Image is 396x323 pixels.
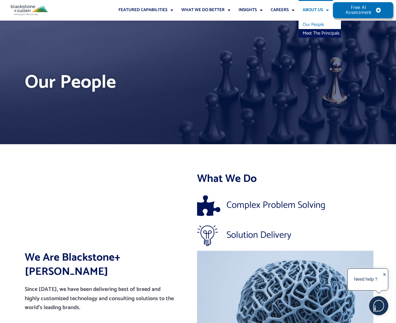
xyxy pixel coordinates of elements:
[299,29,341,38] a: Meet The Principals
[299,20,341,38] ul: About Us
[299,20,341,29] a: Our People
[197,172,373,186] h2: What We Do
[225,201,325,210] span: Complex Problem Solving
[25,285,174,312] span: Since [DATE], we have been delivering best of breed and highly customized technology and consulti...
[349,270,383,289] div: Need help ?
[225,231,291,240] span: Solution Delivery
[25,69,371,95] h1: Our People
[197,225,373,246] a: Solution Delivery
[383,270,386,289] div: ✕
[197,195,373,216] a: Complex Problem Solving
[333,2,393,18] a: Free AI Assessment
[25,251,195,279] h2: We Are Blackstone+[PERSON_NAME]
[369,296,388,315] img: users%2F5SSOSaKfQqXq3cFEnIZRYMEs4ra2%2Fmedia%2Fimages%2F-Bulle%20blanche%20sans%20fond%20%2B%20ma...
[345,5,372,15] span: Free AI Assessment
